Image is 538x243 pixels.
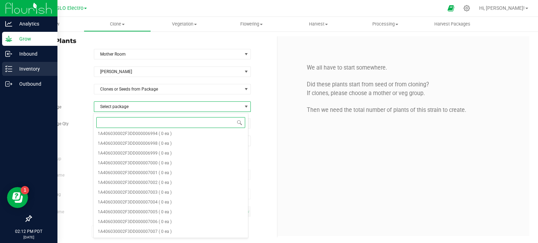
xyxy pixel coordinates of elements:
span: SLO Electro [56,5,83,11]
p: Grow [12,35,54,43]
p: [DATE] [3,235,54,240]
p: Outbound [12,80,54,88]
p: Analytics [12,20,54,28]
inline-svg: Inventory [5,65,12,72]
span: Create Plants [31,36,272,46]
a: Vegetation [151,17,218,31]
span: Mother Room [94,49,242,59]
p: 02:12 PM PDT [3,228,54,235]
inline-svg: Outbound [5,80,12,87]
p: Inventory [12,65,54,73]
a: Harvest Packages [419,17,486,31]
span: Vegetation [151,21,218,27]
inline-svg: Analytics [5,20,12,27]
span: Select package [94,102,242,112]
span: Hi, [PERSON_NAME]! [479,5,525,11]
inline-svg: Inbound [5,50,12,57]
span: [PERSON_NAME] [94,67,242,77]
a: Processing [352,17,419,31]
a: Harvest [285,17,352,31]
span: Processing [352,21,419,27]
span: Open Ecommerce Menu [443,1,459,15]
iframe: Resource center unread badge [21,186,29,194]
a: Flowering [218,17,285,31]
span: select [242,49,250,59]
button: Generate New Plant IDs [91,226,191,237]
span: Harvest Packages [425,21,480,27]
span: Clones or Seeds from Package [94,84,242,94]
span: Clone [84,21,150,27]
inline-svg: Grow [5,35,12,42]
iframe: Resource center [7,187,28,208]
p: Inbound [12,50,54,58]
div: Manage settings [462,5,471,12]
span: Flowering [218,21,284,27]
a: Clone [84,17,151,31]
span: select [242,102,250,112]
p: We all have to start somewhere. Did these plants start from seed or from cloning? If clones, plea... [283,64,524,115]
span: Harvest [285,21,351,27]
